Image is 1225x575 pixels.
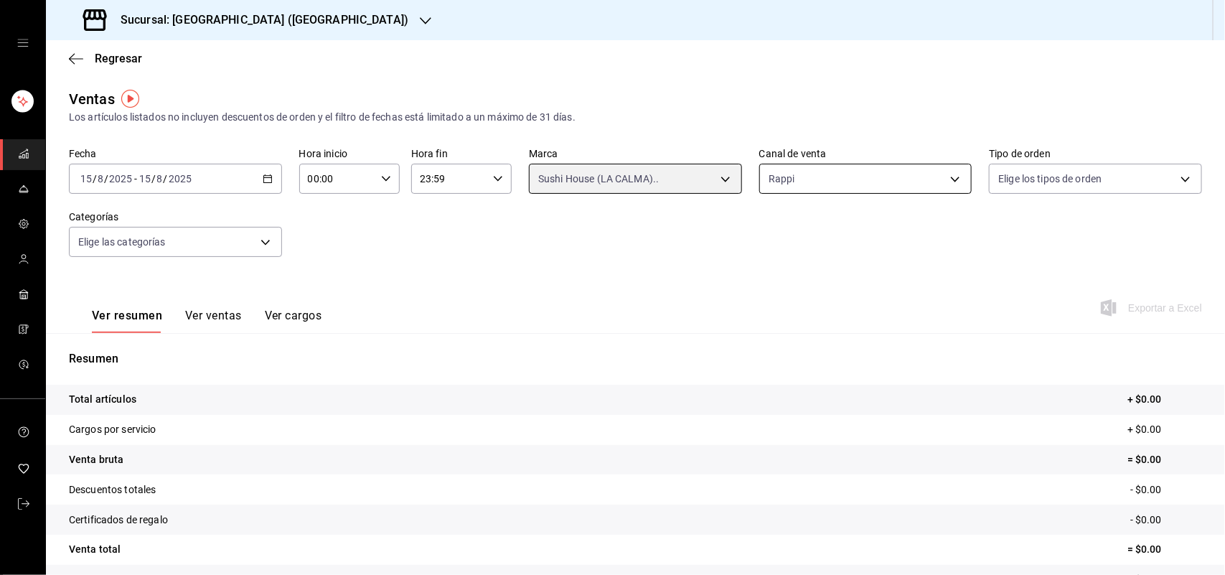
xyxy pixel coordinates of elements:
[69,452,123,467] p: Venta bruta
[989,149,1202,159] label: Tipo de orden
[134,173,137,184] span: -
[185,309,242,333] button: Ver ventas
[69,422,156,437] p: Cargos por servicio
[80,173,93,184] input: --
[1127,452,1202,467] p: = $0.00
[998,172,1102,186] span: Elige los tipos de orden
[17,37,29,49] button: open drawer
[92,309,321,333] div: navigation tabs
[139,173,151,184] input: --
[93,173,97,184] span: /
[69,350,1202,368] p: Resumen
[151,173,156,184] span: /
[104,173,108,184] span: /
[69,52,142,65] button: Regresar
[69,482,156,497] p: Descuentos totales
[1130,482,1202,497] p: - $0.00
[97,173,104,184] input: --
[1127,542,1202,557] p: = $0.00
[121,90,139,108] img: Tooltip marker
[109,11,408,29] h3: Sucursal: [GEOGRAPHIC_DATA] ([GEOGRAPHIC_DATA])
[78,235,166,249] span: Elige las categorías
[759,149,972,159] label: Canal de venta
[299,149,400,159] label: Hora inicio
[95,52,142,65] span: Regresar
[92,309,162,333] button: Ver resumen
[108,173,133,184] input: ----
[1127,392,1202,407] p: + $0.00
[69,513,168,528] p: Certificados de regalo
[538,172,659,186] span: Sushi House (LA CALMA)..
[411,149,512,159] label: Hora fin
[265,309,322,333] button: Ver cargos
[168,173,192,184] input: ----
[69,149,282,159] label: Fecha
[69,392,136,407] p: Total artículos
[69,542,121,557] p: Venta total
[769,172,795,186] span: Rappi
[69,212,282,223] label: Categorías
[529,149,742,159] label: Marca
[156,173,164,184] input: --
[69,110,1202,125] div: Los artículos listados no incluyen descuentos de orden y el filtro de fechas está limitado a un m...
[164,173,168,184] span: /
[1130,513,1202,528] p: - $0.00
[1127,422,1202,437] p: + $0.00
[69,88,115,110] div: Ventas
